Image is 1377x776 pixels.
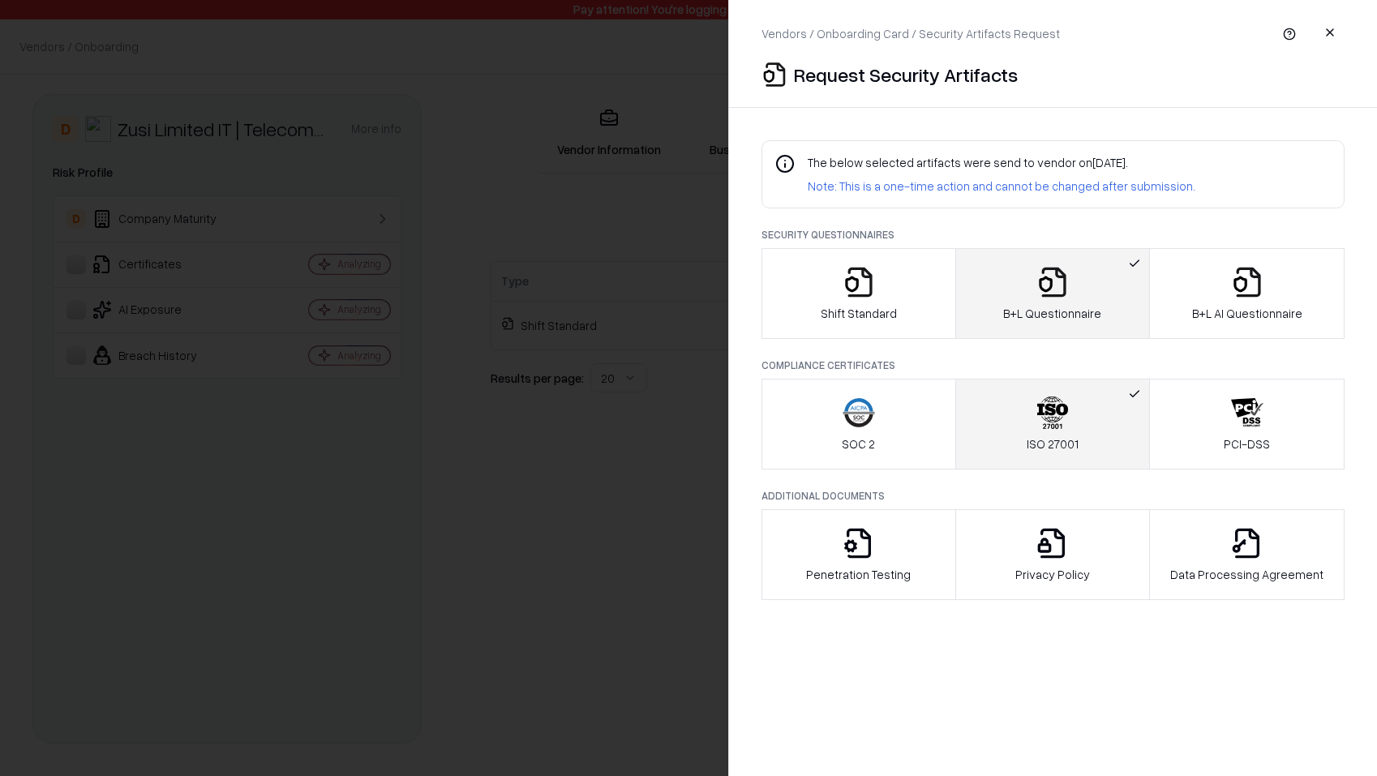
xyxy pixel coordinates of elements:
[761,228,1345,242] p: Security Questionnaires
[808,178,1195,195] p: Note: This is a one-time action and cannot be changed after submission.
[808,154,1195,171] p: The below selected artifacts were send to vendor on [DATE] .
[761,489,1345,503] p: Additional Documents
[955,509,1151,600] button: Privacy Policy
[1170,566,1323,583] p: Data Processing Agreement
[842,435,875,452] p: SOC 2
[794,62,1018,88] p: Request Security Artifacts
[761,509,956,600] button: Penetration Testing
[1149,509,1345,600] button: Data Processing Agreement
[806,566,911,583] p: Penetration Testing
[955,248,1151,339] button: B+L Questionnaire
[1149,379,1345,469] button: PCI-DSS
[1003,305,1101,322] p: B+L Questionnaire
[761,25,1060,42] p: Vendors / Onboarding Card / Security Artifacts Request
[955,379,1151,469] button: ISO 27001
[1224,435,1270,452] p: PCI-DSS
[761,248,956,339] button: Shift Standard
[1027,435,1079,452] p: ISO 27001
[1192,305,1302,322] p: B+L AI Questionnaire
[821,305,897,322] p: Shift Standard
[1149,248,1345,339] button: B+L AI Questionnaire
[1015,566,1090,583] p: Privacy Policy
[761,379,956,469] button: SOC 2
[761,358,1345,372] p: Compliance Certificates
